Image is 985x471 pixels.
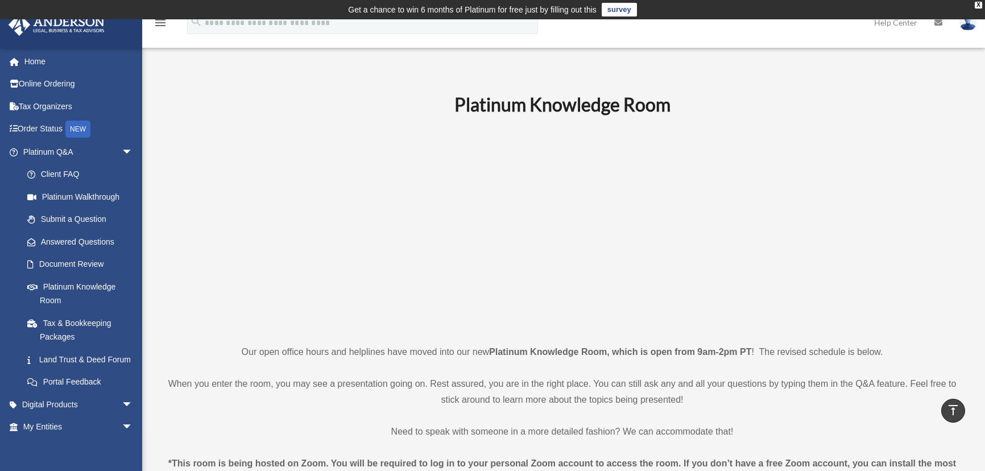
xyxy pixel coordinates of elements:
[941,399,965,423] a: vertical_align_top
[16,208,150,231] a: Submit a Question
[946,403,960,417] i: vertical_align_top
[162,376,962,408] p: When you enter the room, you may see a presentation going on. Rest assured, you are in the right ...
[8,73,150,96] a: Online Ordering
[122,416,144,439] span: arrow_drop_down
[602,3,637,16] a: survey
[122,141,144,164] span: arrow_drop_down
[16,371,150,394] a: Portal Feedback
[5,14,108,36] img: Anderson Advisors Platinum Portal
[8,50,150,73] a: Home
[348,3,597,16] div: Get a chance to win 6 months of Platinum for free just by filling out this
[975,2,982,9] div: close
[16,312,150,348] a: Tax & Bookkeeping Packages
[8,95,150,118] a: Tax Organizers
[489,347,751,357] strong: Platinum Knowledge Room, which is open from 9am-2pm PT
[16,253,150,276] a: Document Review
[16,348,150,371] a: Land Trust & Deed Forum
[16,275,144,312] a: Platinum Knowledge Room
[8,416,150,439] a: My Entitiesarrow_drop_down
[16,163,150,186] a: Client FAQ
[154,20,167,30] a: menu
[8,393,150,416] a: Digital Productsarrow_drop_down
[65,121,90,138] div: NEW
[162,424,962,440] p: Need to speak with someone in a more detailed fashion? We can accommodate that!
[154,16,167,30] i: menu
[122,393,144,416] span: arrow_drop_down
[392,131,733,323] iframe: 231110_Toby_KnowledgeRoom
[8,118,150,141] a: Order StatusNEW
[16,185,150,208] a: Platinum Walkthrough
[16,230,150,253] a: Answered Questions
[162,344,962,360] p: Our open office hours and helplines have moved into our new ! The revised schedule is below.
[959,14,976,31] img: User Pic
[190,15,202,28] i: search
[8,141,150,163] a: Platinum Q&Aarrow_drop_down
[454,93,671,115] b: Platinum Knowledge Room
